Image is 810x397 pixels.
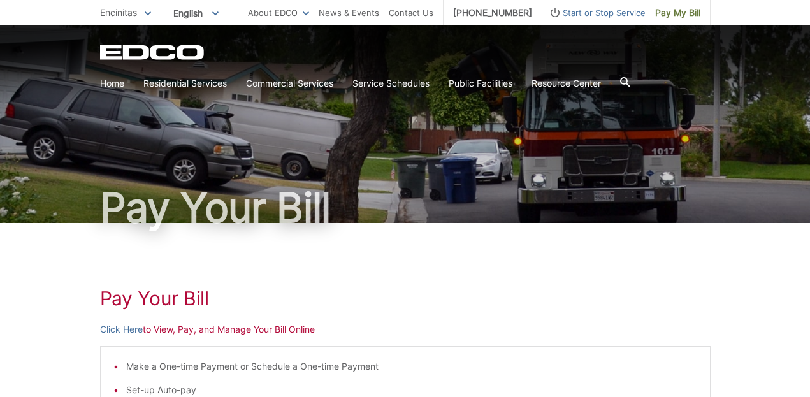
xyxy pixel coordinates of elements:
span: Encinitas [100,7,137,18]
p: to View, Pay, and Manage Your Bill Online [100,322,711,336]
a: EDCD logo. Return to the homepage. [100,45,206,60]
a: About EDCO [248,6,309,20]
a: Resource Center [532,76,601,90]
li: Make a One-time Payment or Schedule a One-time Payment [126,359,697,373]
a: News & Events [319,6,379,20]
a: Residential Services [143,76,227,90]
a: Contact Us [389,6,433,20]
h1: Pay Your Bill [100,287,711,310]
span: Pay My Bill [655,6,700,20]
a: Service Schedules [352,76,430,90]
h1: Pay Your Bill [100,187,711,228]
li: Set-up Auto-pay [126,383,697,397]
a: Home [100,76,124,90]
span: English [164,3,228,24]
a: Click Here [100,322,143,336]
a: Public Facilities [449,76,512,90]
a: Commercial Services [246,76,333,90]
